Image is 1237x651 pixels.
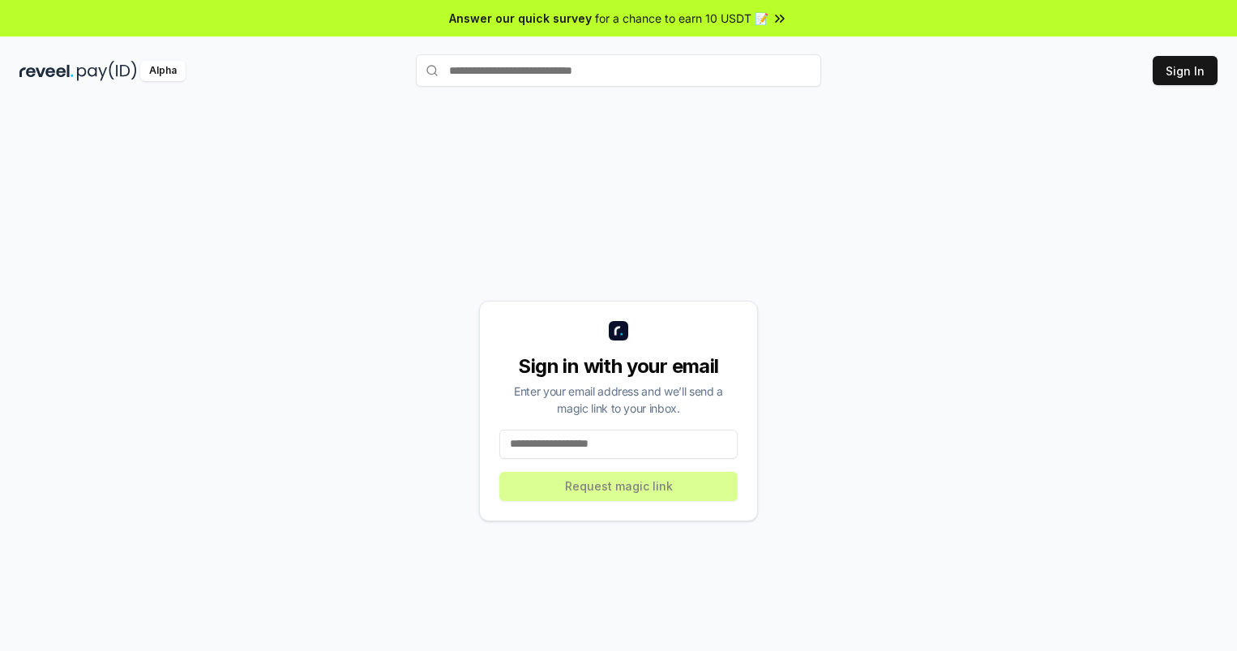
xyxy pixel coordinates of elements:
div: Alpha [140,61,186,81]
button: Sign In [1153,56,1218,85]
img: pay_id [77,61,137,81]
span: for a chance to earn 10 USDT 📝 [595,10,768,27]
div: Sign in with your email [499,353,738,379]
img: logo_small [609,321,628,340]
img: reveel_dark [19,61,74,81]
span: Answer our quick survey [449,10,592,27]
div: Enter your email address and we’ll send a magic link to your inbox. [499,383,738,417]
